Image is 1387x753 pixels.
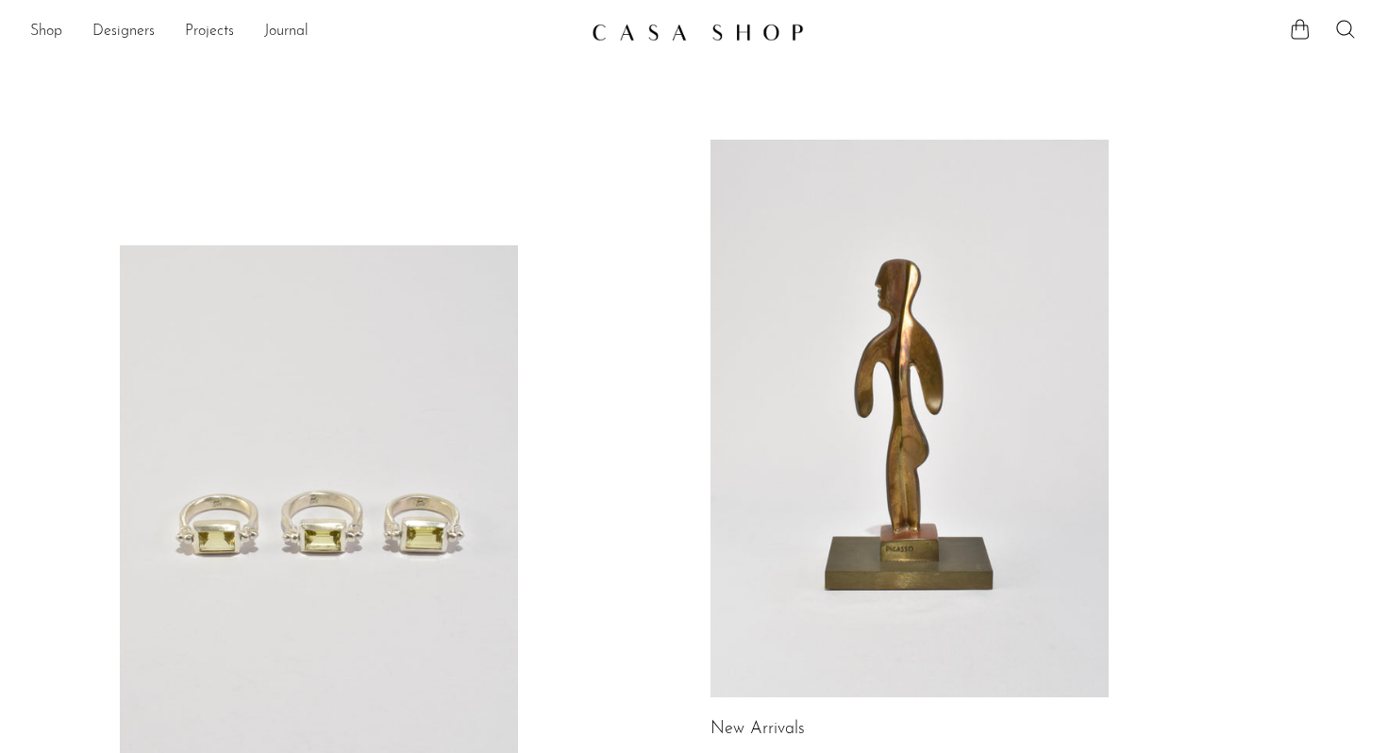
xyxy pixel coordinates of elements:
[264,20,309,44] a: Journal
[30,20,62,44] a: Shop
[30,16,577,48] ul: NEW HEADER MENU
[92,20,155,44] a: Designers
[30,16,577,48] nav: Desktop navigation
[710,721,805,738] a: New Arrivals
[185,20,234,44] a: Projects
